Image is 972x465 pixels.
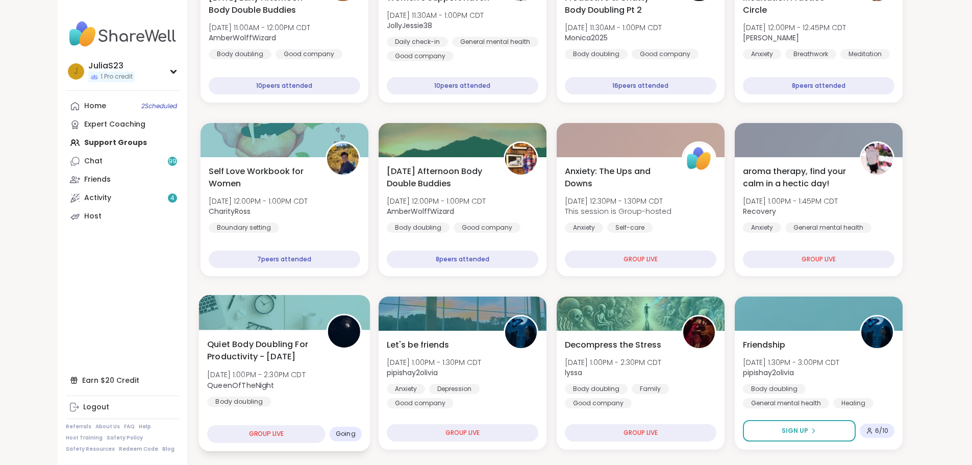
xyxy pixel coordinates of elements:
img: pipishay2olivia [861,316,893,348]
span: 99 [168,157,177,166]
div: Anxiety [743,49,781,59]
div: Anxiety [387,384,425,394]
div: Good company [632,49,699,59]
div: 8 peers attended [743,77,894,94]
span: aroma therapy, find your calm in a hectic day! [743,165,849,190]
span: [DATE] 1:30PM - 3:00PM CDT [743,357,839,368]
button: Sign Up [743,420,856,442]
img: CharityRoss [327,143,359,175]
img: pipishay2olivia [505,316,537,348]
div: Daily check-in [387,37,448,47]
div: Home [84,101,106,111]
b: AmberWolffWizard [209,33,276,43]
div: Self-care [607,223,653,233]
a: Referrals [66,423,91,430]
img: ShareWell Nav Logo [66,16,180,52]
div: Body doubling [565,384,628,394]
div: Family [632,384,669,394]
b: CharityRoss [209,206,251,216]
div: 7 peers attended [209,251,360,268]
div: Logout [83,402,109,412]
b: pipishay2olivia [743,368,794,378]
a: Safety Policy [107,434,143,442]
span: 4 [170,194,175,203]
span: [DATE] 1:00PM - 1:30PM CDT [387,357,481,368]
div: GROUP LIVE [565,251,716,268]
span: Self Love Workbook for Women [209,165,314,190]
div: JuliaS23 [88,60,135,71]
div: General mental health [785,223,871,233]
span: Going [335,430,355,438]
a: Activity4 [66,189,180,207]
div: 8 peers attended [387,251,538,268]
div: Good company [565,398,632,408]
span: J [73,65,78,78]
div: Friends [84,175,111,185]
span: [DATE] 1:00PM - 2:30PM CDT [565,357,661,368]
a: Safety Resources [66,446,115,453]
div: Good company [387,51,454,61]
div: Depression [429,384,480,394]
div: Boundary setting [209,223,279,233]
div: Earn $20 Credit [66,371,180,389]
a: Help [139,423,151,430]
img: ShareWell [683,143,715,175]
span: [DATE] 11:30AM - 1:00PM CDT [387,10,484,20]
span: Sign Up [782,426,808,435]
span: [DATE] 11:30AM - 1:00PM CDT [565,22,662,33]
span: 6 / 10 [875,427,888,435]
span: This session is Group-hosted [565,206,671,216]
img: QueenOfTheNight [328,315,360,348]
b: [PERSON_NAME] [743,33,799,43]
div: 16 peers attended [565,77,716,94]
div: GROUP LIVE [207,425,326,443]
span: [DATE] 12:30PM - 1:30PM CDT [565,196,671,206]
div: Healing [833,398,874,408]
a: Host [66,207,180,226]
span: [DATE] 12:00PM - 1:00PM CDT [209,196,308,206]
span: [DATE] 1:00PM - 2:30PM CDT [207,370,306,380]
div: 10 peers attended [387,77,538,94]
div: 10 peers attended [209,77,360,94]
div: Body doubling [387,223,450,233]
span: [DATE] Afternoon Body Double Buddies [387,165,492,190]
span: Decompress the Stress [565,339,661,351]
div: Expert Coaching [84,119,145,130]
div: Body doubling [207,397,271,407]
span: Quiet Body Doubling For Productivity - [DATE] [207,338,315,363]
div: GROUP LIVE [565,424,716,442]
span: [DATE] 11:00AM - 12:00PM CDT [209,22,310,33]
a: Chat99 [66,152,180,170]
div: Chat [84,156,103,166]
div: Body doubling [743,384,806,394]
span: 2 Scheduled [141,102,177,110]
a: Logout [66,398,180,417]
b: AmberWolffWizard [387,206,454,216]
span: Let's be friends [387,339,449,351]
div: General mental health [452,37,538,47]
div: Good company [454,223,520,233]
div: GROUP LIVE [387,424,538,442]
div: Body doubling [209,49,271,59]
b: pipishay2olivia [387,368,438,378]
a: FAQ [124,423,135,430]
span: [DATE] 12:00PM - 12:45PM CDT [743,22,846,33]
div: Good company [387,398,454,408]
div: Anxiety [565,223,603,233]
div: Anxiety [743,223,781,233]
b: Recovery [743,206,776,216]
span: 1 Pro credit [101,72,133,81]
a: Friends [66,170,180,189]
a: Redeem Code [119,446,158,453]
img: lyssa [683,316,715,348]
div: Good company [276,49,342,59]
b: QueenOfTheNight [207,380,275,390]
div: Meditation [840,49,890,59]
span: Anxiety: The Ups and Downs [565,165,670,190]
a: Expert Coaching [66,115,180,134]
span: [DATE] 1:00PM - 1:45PM CDT [743,196,838,206]
img: AmberWolffWizard [505,143,537,175]
div: Activity [84,193,111,203]
a: Home2Scheduled [66,97,180,115]
span: Friendship [743,339,785,351]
